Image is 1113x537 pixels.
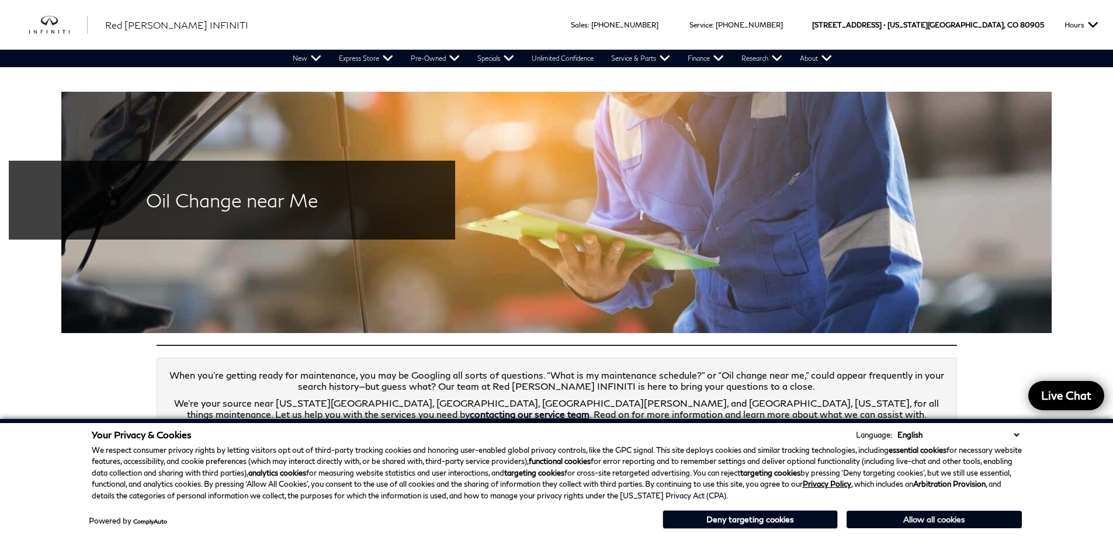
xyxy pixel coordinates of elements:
[470,408,590,420] a: contacting our service team
[812,20,1044,29] a: [STREET_ADDRESS] • [US_STATE][GEOGRAPHIC_DATA], CO 80905
[1028,381,1104,410] a: Live Chat
[602,50,679,67] a: Service & Parts
[716,20,783,29] a: [PHONE_NUMBER]
[92,445,1022,502] p: We respect consumer privacy rights by letting visitors opt out of third-party tracking cookies an...
[504,468,564,477] strong: targeting cookies
[791,50,841,67] a: About
[733,50,791,67] a: Research
[89,517,167,525] div: Powered by
[712,20,714,29] span: :
[168,397,945,420] p: We’re your source near [US_STATE][GEOGRAPHIC_DATA], [GEOGRAPHIC_DATA], [GEOGRAPHIC_DATA][PERSON_N...
[469,50,523,67] a: Specials
[740,468,800,477] strong: targeting cookies
[591,20,658,29] a: [PHONE_NUMBER]
[330,50,402,67] a: Express Store
[105,18,248,32] a: Red [PERSON_NAME] INFINITI
[26,190,438,210] h2: Oil Change near Me
[284,50,841,67] nav: Main Navigation
[1035,388,1097,403] span: Live Chat
[889,445,946,455] strong: essential cookies
[529,456,591,466] strong: functional cookies
[402,50,469,67] a: Pre-Owned
[29,16,88,34] img: INFINITI
[168,369,945,392] p: When you’re getting ready for maintenance, you may be Googling all sorts of questions. “What is m...
[248,468,306,477] strong: analytics cookies
[523,50,602,67] a: Unlimited Confidence
[284,50,330,67] a: New
[588,20,590,29] span: :
[571,20,588,29] span: Sales
[92,429,192,440] span: Your Privacy & Cookies
[133,518,167,525] a: ComplyAuto
[105,19,248,30] span: Red [PERSON_NAME] INFINITI
[803,479,851,489] a: Privacy Policy
[663,510,838,529] button: Deny targeting cookies
[689,20,712,29] span: Service
[856,431,892,439] div: Language:
[913,479,986,489] strong: Arbitration Provision
[29,16,88,34] a: infiniti
[847,511,1022,528] button: Allow all cookies
[894,429,1022,441] select: Language Select
[679,50,733,67] a: Finance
